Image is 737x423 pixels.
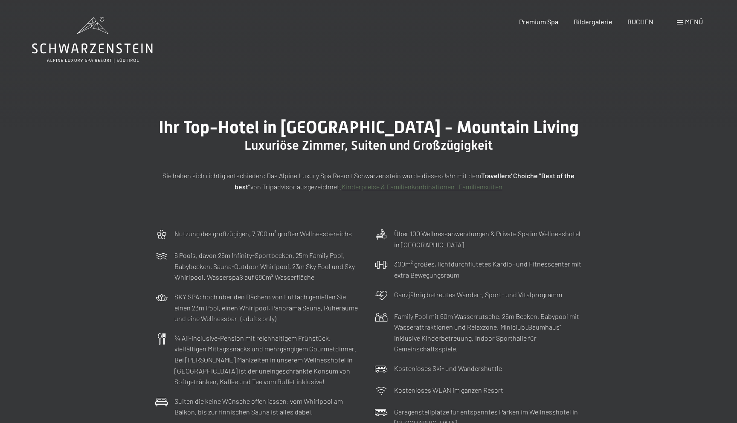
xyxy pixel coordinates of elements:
a: Kinderpreise & Familienkonbinationen- Familiensuiten [342,183,502,191]
a: BUCHEN [627,17,653,26]
p: Über 100 Wellnessanwendungen & Private Spa im Wellnesshotel in [GEOGRAPHIC_DATA] [394,228,582,250]
span: Ihr Top-Hotel in [GEOGRAPHIC_DATA] - Mountain Living [159,117,579,137]
p: Sie haben sich richtig entschieden: Das Alpine Luxury Spa Resort Schwarzenstein wurde dieses Jahr... [155,170,582,192]
p: 6 Pools, davon 25m Infinity-Sportbecken, 25m Family Pool, Babybecken, Sauna-Outdoor Whirlpool, 23... [174,250,362,283]
p: Kostenloses Ski- und Wandershuttle [394,363,502,374]
span: Luxuriöse Zimmer, Suiten und Großzügigkeit [244,138,493,153]
p: SKY SPA: hoch über den Dächern von Luttach genießen Sie einen 23m Pool, einen Whirlpool, Panorama... [174,291,362,324]
p: Suiten die keine Wünsche offen lassen: vom Whirlpool am Balkon, bis zur finnischen Sauna ist alle... [174,396,362,417]
span: Menü [685,17,703,26]
a: Premium Spa [519,17,558,26]
p: Nutzung des großzügigen, 7.700 m² großen Wellnessbereichs [174,228,352,239]
p: Family Pool mit 60m Wasserrutsche, 25m Becken, Babypool mit Wasserattraktionen und Relaxzone. Min... [394,311,582,354]
p: Ganzjährig betreutes Wander-, Sport- und Vitalprogramm [394,289,562,300]
a: Bildergalerie [574,17,612,26]
p: 300m² großes, lichtdurchflutetes Kardio- und Fitnesscenter mit extra Bewegungsraum [394,258,582,280]
p: Kostenloses WLAN im ganzen Resort [394,385,503,396]
p: ¾ All-inclusive-Pension mit reichhaltigem Frühstück, vielfältigen Mittagssnacks und mehrgängigem ... [174,333,362,387]
strong: Travellers' Choiche "Best of the best" [235,171,575,191]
